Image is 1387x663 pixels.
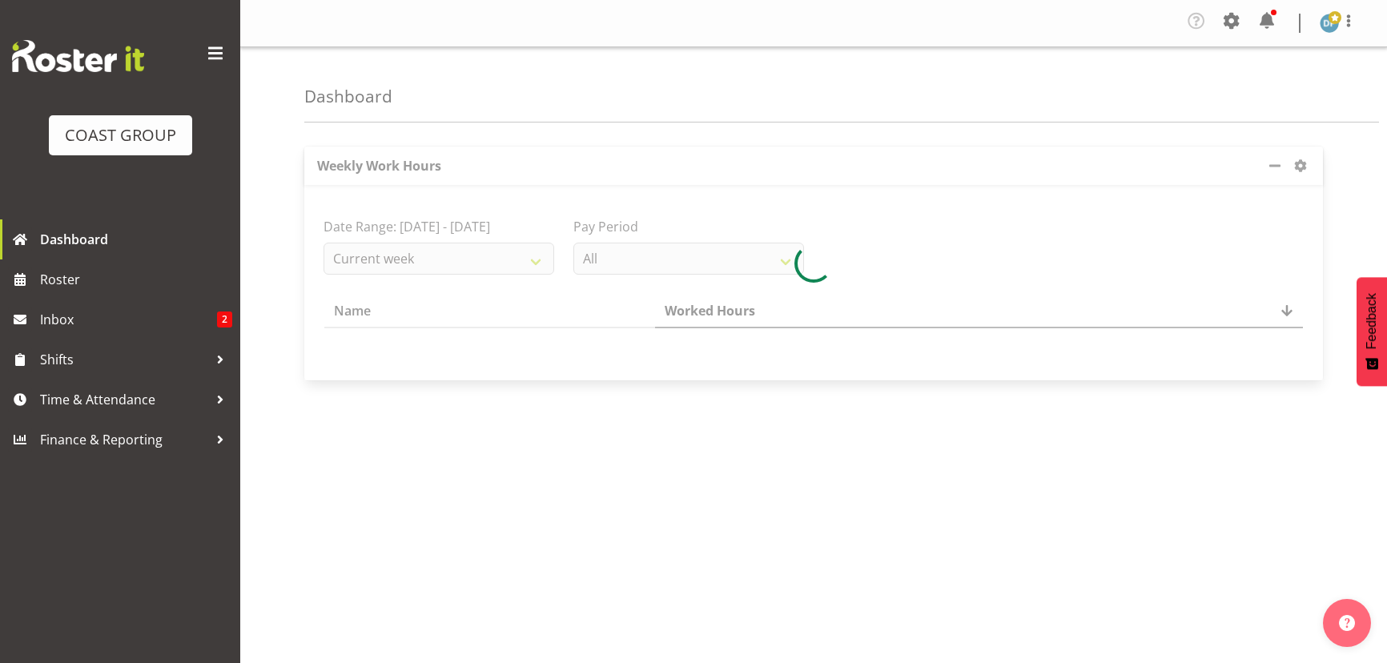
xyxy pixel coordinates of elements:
img: Rosterit website logo [12,40,144,72]
button: Feedback - Show survey [1357,277,1387,386]
img: david-forte1134.jpg [1320,14,1339,33]
span: Roster [40,267,232,291]
span: Finance & Reporting [40,428,208,452]
span: Dashboard [40,227,232,251]
div: COAST GROUP [65,123,176,147]
span: Time & Attendance [40,388,208,412]
span: Feedback [1365,293,1379,349]
img: help-xxl-2.png [1339,615,1355,631]
span: Inbox [40,307,217,331]
span: Shifts [40,348,208,372]
span: 2 [217,311,232,327]
h4: Dashboard [304,87,392,106]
